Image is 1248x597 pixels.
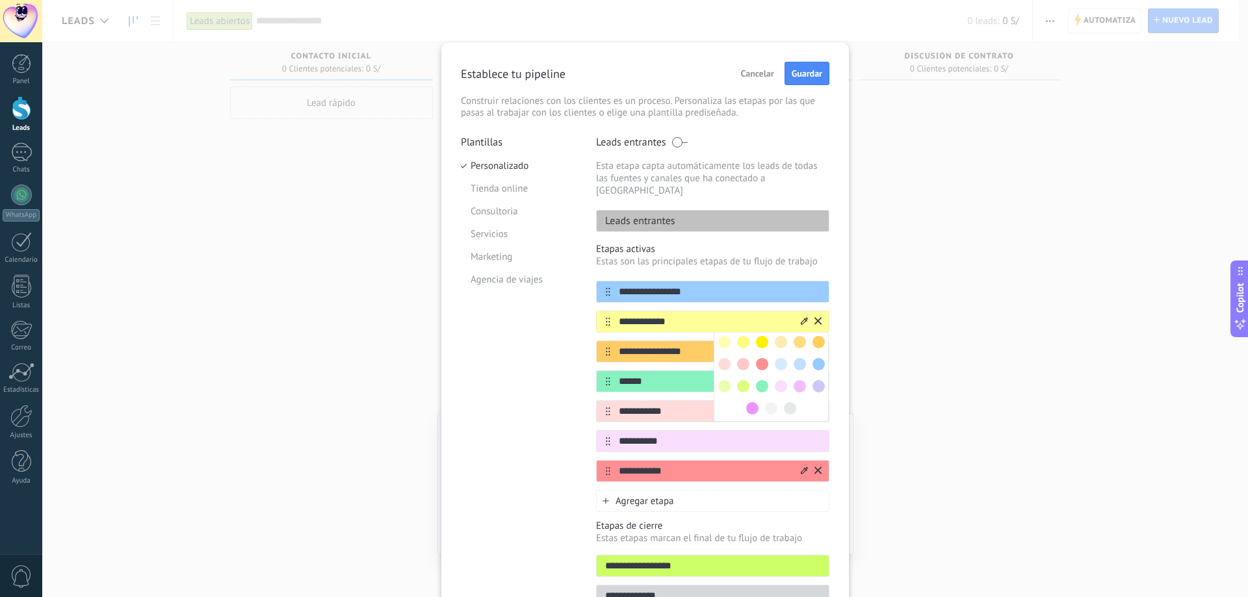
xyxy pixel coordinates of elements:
p: Leads entrantes [596,136,666,149]
p: Estas son las principales etapas de tu flujo de trabajo [596,255,829,268]
p: Etapas activas [596,243,829,255]
div: Listas [3,301,40,310]
div: Correo [3,344,40,352]
li: Tienda online [461,177,577,200]
p: Etapas de cierre [596,520,829,532]
li: Agencia de viajes [461,268,577,291]
div: Panel [3,77,40,86]
p: Establece tu pipeline [461,66,565,81]
span: Guardar [792,69,822,78]
div: Ajustes [3,431,40,440]
div: WhatsApp [3,209,40,222]
span: Agregar etapa [616,495,674,507]
div: Ayuda [3,477,40,485]
li: Personalizado [461,155,577,177]
span: Cancelar [741,69,774,78]
div: Calendario [3,256,40,264]
div: Leads [3,124,40,133]
p: Leads entrantes [597,214,675,227]
p: Esta etapa capta automáticamente los leads de todas las fuentes y canales que ha conectado a [GEO... [596,160,829,197]
div: Chats [3,166,40,174]
p: Construir relaciones con los clientes es un proceso. Personaliza las etapas por las que pasas al ... [461,95,829,119]
li: Servicios [461,223,577,246]
button: Guardar [785,62,829,85]
span: Copilot [1234,283,1247,312]
li: Marketing [461,246,577,268]
button: Cancelar [735,64,780,83]
div: Estadísticas [3,386,40,394]
li: Consultoria [461,200,577,223]
p: Plantillas [461,136,577,149]
p: Estas etapas marcan el final de tu flujo de trabajo [596,532,829,544]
